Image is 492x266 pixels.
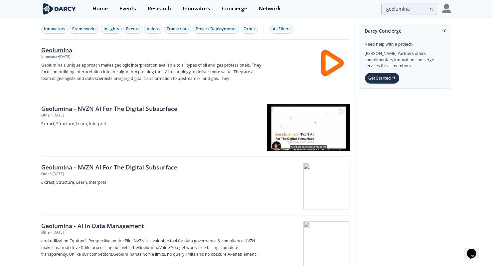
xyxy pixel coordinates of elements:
[126,26,139,32] div: Events
[41,62,63,68] strong: Geolumina
[167,26,189,32] div: Transcripts
[119,6,136,11] div: Events
[41,179,261,186] p: Extract, Structure, Learn, Interpret
[41,40,350,98] a: Geolumina Innovator •[DATE] Geolumina's unique approach makes geologic interpretation available t...
[316,47,349,79] img: Geolumina
[41,157,350,215] a: Geolumina - NVZN AI For The Digital Subsurface Other •[DATE] Extract, Structure, Learn, Interpret
[92,6,108,11] div: Home
[222,6,247,11] div: Concierge
[147,26,160,32] div: Videos
[381,3,437,15] input: Advanced Search
[442,4,451,13] img: Profile
[365,47,446,69] div: [PERSON_NAME] Partners offers complimentary innovation concierge services for all members.
[70,25,99,34] button: Frameworks
[123,25,142,34] button: Events
[72,26,96,32] div: Frameworks
[41,163,261,171] div: Geolumina - NVZN AI For The Digital Subsurface
[41,121,261,127] p: Extract, Structure, Learn, Interpret
[442,29,446,33] img: information.svg
[41,113,51,118] div: Other
[244,26,255,32] div: Other
[41,62,261,82] p: 's unique approach makes geologic interpretation available to all types of oil and gas profession...
[41,25,68,34] button: Innovators
[41,98,350,157] a: Geolumina - NVZN AI For The Digital Subsurface Other •[DATE] Extract, Structure, Learn, Interpret
[41,104,261,113] div: Geolumina - NVZN AI For The Digital Subsurface
[41,3,78,15] img: logo-wide.svg
[273,26,290,32] div: All Filters
[51,230,64,235] div: • [DATE]
[270,25,293,34] button: All Filters
[464,239,485,259] iframe: chat widget
[259,6,281,11] div: Network
[44,26,65,32] div: Innovators
[41,171,51,177] div: Other
[101,25,122,34] button: Insights
[148,6,171,11] div: Research
[138,245,159,250] strong: Geolumina
[58,54,70,60] div: • [DATE]
[51,113,64,118] div: • [DATE]
[144,25,162,34] button: Videos
[241,25,258,34] button: Other
[193,25,239,34] button: Project Deployments
[196,26,237,32] div: Project Deployments
[113,251,134,257] strong: Geolumina
[365,25,446,37] div: Darcy Concierge
[365,73,400,84] div: Get Started
[41,46,261,54] div: Geolumina
[41,221,261,230] div: Geolumina - AI in Data Management
[41,54,58,60] div: Innovator
[365,37,446,47] div: Need help with a project?
[183,6,210,11] div: Innovators
[103,26,119,32] div: Insights
[41,230,51,235] div: Other
[41,238,261,258] p: and utilization Equinor’s Perspective on the Pilot NVZN is a valuable tool for data governance & ...
[51,171,64,177] div: • [DATE]
[164,25,191,34] button: Transcripts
